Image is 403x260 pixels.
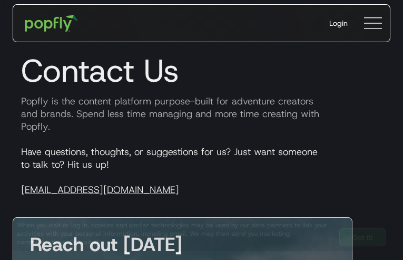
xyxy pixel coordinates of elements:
[339,228,386,246] a: Got It!
[13,146,390,196] p: Have questions, thoughts, or suggestions for us? Just want someone to talk to? Hit us up!
[21,184,179,196] a: [EMAIL_ADDRESS][DOMAIN_NAME]
[13,52,390,90] h1: Contact Us
[329,18,348,28] div: Login
[17,7,85,39] a: home
[17,221,331,246] div: When you visit or log in, cookies and similar technologies may be used by our data partners to li...
[99,238,112,246] a: here
[13,95,390,133] p: Popfly is the content platform purpose-built for adventure creators and brands. Spend less time m...
[321,9,356,37] a: Login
